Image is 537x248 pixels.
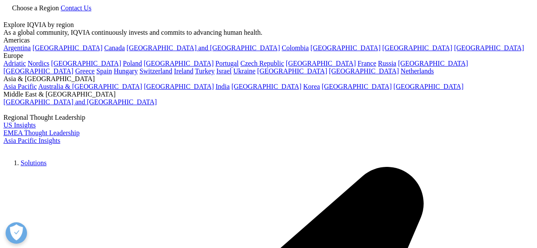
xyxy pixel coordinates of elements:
[322,83,391,90] a: [GEOGRAPHIC_DATA]
[75,67,94,75] a: Greece
[234,67,256,75] a: Ukraine
[3,137,60,144] a: Asia Pacific Insights
[329,67,399,75] a: [GEOGRAPHIC_DATA]
[3,29,534,36] div: As a global community, IQVIA continuously invests and commits to advancing human health.
[3,44,31,51] a: Argentina
[215,83,230,90] a: India
[114,67,138,75] a: Hungary
[286,60,356,67] a: [GEOGRAPHIC_DATA]
[398,60,468,67] a: [GEOGRAPHIC_DATA]
[144,60,214,67] a: [GEOGRAPHIC_DATA]
[215,60,239,67] a: Portugal
[382,44,452,51] a: [GEOGRAPHIC_DATA]
[12,4,59,12] span: Choose a Region
[358,60,376,67] a: France
[104,44,125,51] a: Canada
[3,98,157,106] a: [GEOGRAPHIC_DATA] and [GEOGRAPHIC_DATA]
[144,83,214,90] a: [GEOGRAPHIC_DATA]
[3,21,534,29] div: Explore IQVIA by region
[96,67,112,75] a: Spain
[454,44,524,51] a: [GEOGRAPHIC_DATA]
[3,121,36,129] a: US Insights
[3,83,37,90] a: Asia Pacific
[33,44,103,51] a: [GEOGRAPHIC_DATA]
[3,114,534,121] div: Regional Thought Leadership
[27,60,49,67] a: Nordics
[3,60,26,67] a: Adriatic
[303,83,320,90] a: Korea
[127,44,280,51] a: [GEOGRAPHIC_DATA] and [GEOGRAPHIC_DATA]
[174,67,193,75] a: Ireland
[123,60,142,67] a: Poland
[3,75,534,83] div: Asia & [GEOGRAPHIC_DATA]
[378,60,397,67] a: Russia
[38,83,142,90] a: Australia & [GEOGRAPHIC_DATA]
[195,67,215,75] a: Turkey
[3,91,534,98] div: Middle East & [GEOGRAPHIC_DATA]
[240,60,284,67] a: Czech Republic
[21,159,46,166] a: Solutions
[51,60,121,67] a: [GEOGRAPHIC_DATA]
[216,67,232,75] a: Israel
[231,83,301,90] a: [GEOGRAPHIC_DATA]
[257,67,327,75] a: [GEOGRAPHIC_DATA]
[3,36,534,44] div: Americas
[282,44,309,51] a: Colombia
[6,222,27,244] button: Open Preferences
[310,44,380,51] a: [GEOGRAPHIC_DATA]
[400,67,434,75] a: Netherlands
[140,67,172,75] a: Switzerland
[61,4,91,12] a: Contact Us
[394,83,464,90] a: [GEOGRAPHIC_DATA]
[3,52,534,60] div: Europe
[3,67,73,75] a: [GEOGRAPHIC_DATA]
[3,129,79,136] a: EMEA Thought Leadership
